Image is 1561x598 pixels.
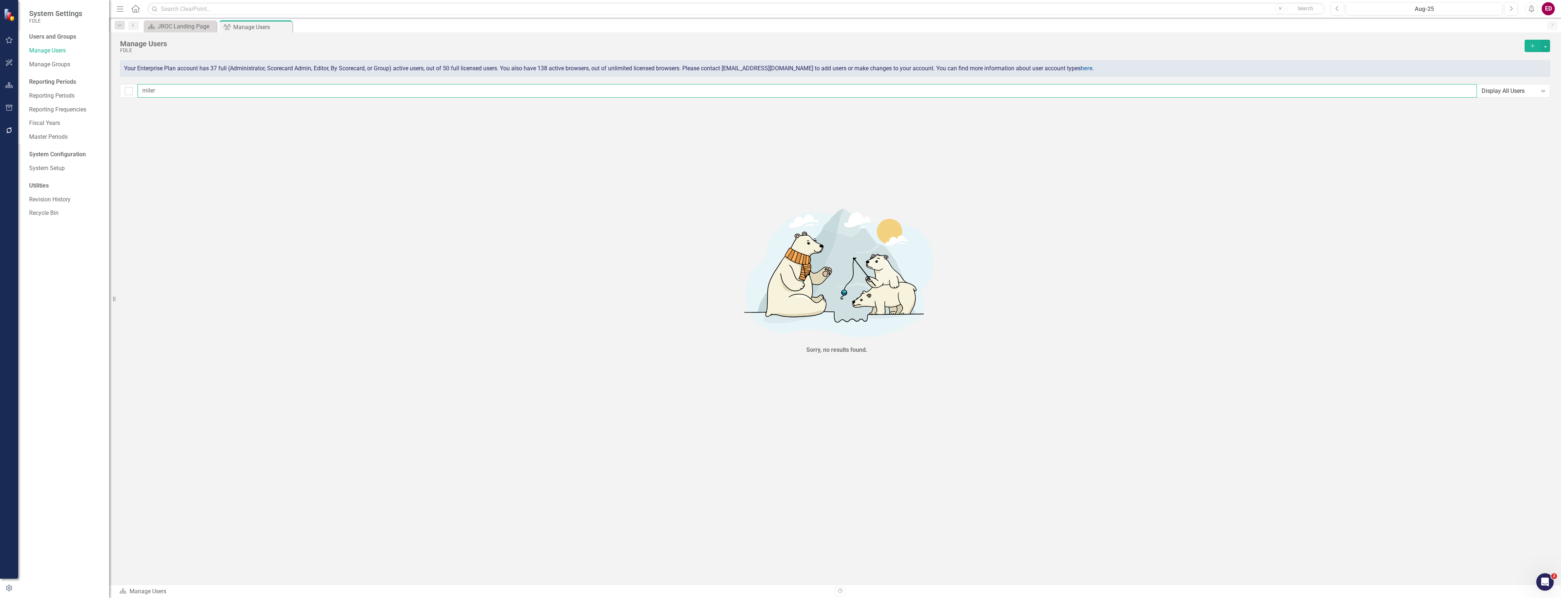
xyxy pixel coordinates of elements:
a: Revision History [29,196,102,204]
span: 2 [1551,573,1557,579]
a: Master Periods [29,133,102,141]
a: Reporting Periods [29,92,102,100]
div: Aug-25 [1349,5,1500,13]
button: Search [1287,4,1323,14]
a: Fiscal Years [29,119,102,127]
button: Aug-25 [1346,2,1502,15]
div: Display All Users [1482,87,1537,95]
a: Recycle Bin [29,209,102,217]
span: System Settings [29,9,82,18]
iframe: Intercom live chat [1536,573,1554,591]
div: Sorry, no results found. [806,346,867,354]
a: JROC Landing Page [146,22,215,31]
div: Utilities [29,182,102,190]
input: Filter Users... [138,84,1477,98]
div: FDLE [120,48,1521,53]
button: ED [1542,2,1555,15]
div: System Configuration [29,150,102,159]
div: Users and Groups [29,33,102,41]
small: FDLE [29,18,82,24]
a: here [1081,65,1093,72]
div: Reporting Periods [29,78,102,86]
div: Manage Users [119,587,830,596]
img: ClearPoint Strategy [4,8,16,21]
div: Manage Users [120,40,1521,48]
input: Search ClearPoint... [147,3,1325,15]
a: System Setup [29,164,102,173]
span: Search [1298,5,1313,11]
a: Manage Users [29,47,102,55]
div: Manage Users [233,23,290,32]
a: Manage Groups [29,60,102,69]
a: Reporting Frequencies [29,106,102,114]
span: Your Enterprise Plan account has 37 full (Administrator, Scorecard Admin, Editor, By Scorecard, o... [124,65,1094,72]
div: JROC Landing Page [158,22,215,31]
img: No results found [728,198,946,344]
